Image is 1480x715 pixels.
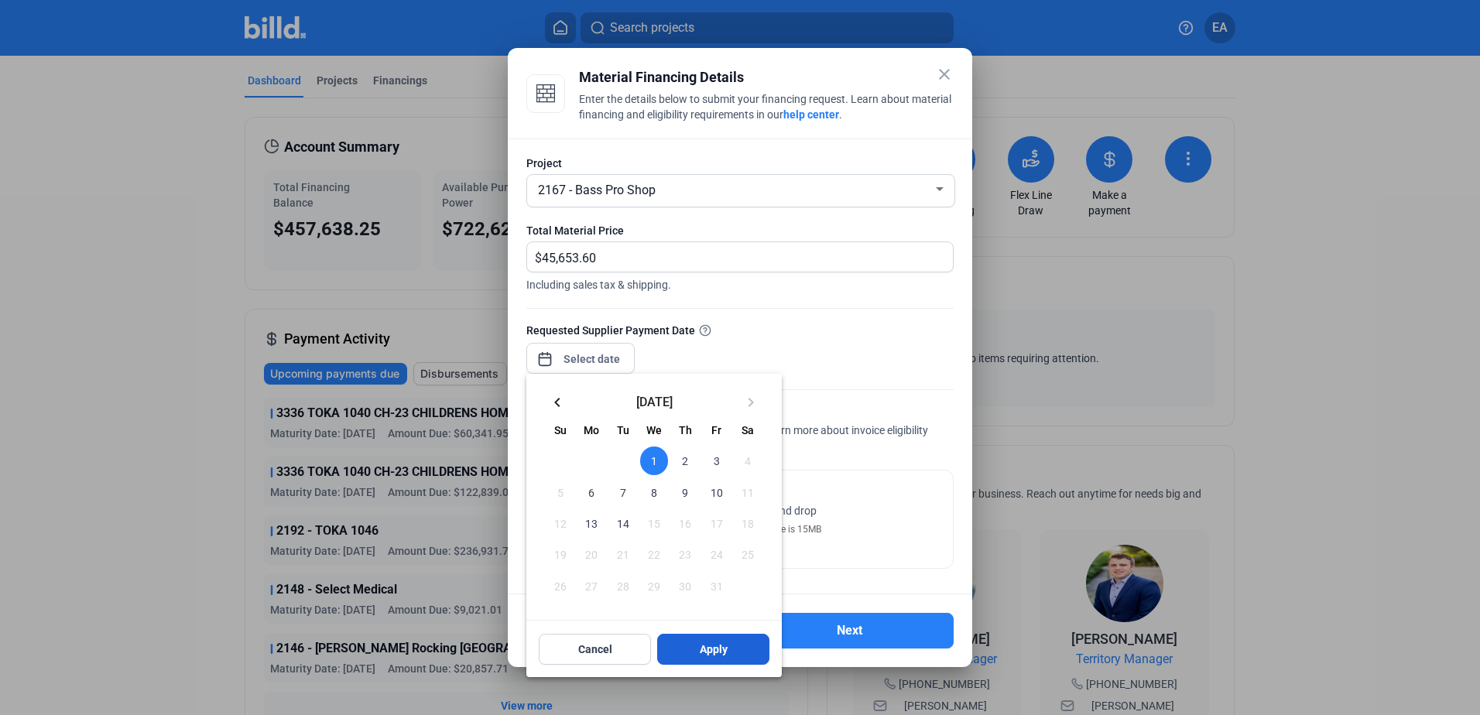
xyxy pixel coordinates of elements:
[732,508,763,539] button: October 18, 2025
[742,393,760,412] mat-icon: keyboard_arrow_right
[670,508,701,539] button: October 16, 2025
[573,395,735,407] span: [DATE]
[732,539,763,570] button: October 25, 2025
[608,477,639,508] button: October 7, 2025
[702,509,730,537] span: 17
[700,641,728,657] span: Apply
[701,508,731,539] button: October 17, 2025
[671,478,699,506] span: 9
[640,509,668,537] span: 15
[554,424,567,436] span: Su
[702,540,730,568] span: 24
[577,509,605,537] span: 13
[576,570,607,600] button: October 27, 2025
[646,424,662,436] span: We
[671,540,699,568] span: 23
[608,570,639,600] button: October 28, 2025
[734,446,762,474] span: 4
[670,445,701,476] button: October 2, 2025
[701,477,731,508] button: October 10, 2025
[546,571,574,599] span: 26
[545,445,639,476] td: OCT
[639,445,670,476] button: October 1, 2025
[640,446,668,474] span: 1
[577,478,605,506] span: 6
[584,424,599,436] span: Mo
[734,540,762,568] span: 25
[609,478,637,506] span: 7
[732,445,763,476] button: October 4, 2025
[609,571,637,599] span: 28
[701,570,731,600] button: October 31, 2025
[670,539,701,570] button: October 23, 2025
[702,571,730,599] span: 31
[576,477,607,508] button: October 6, 2025
[639,477,670,508] button: October 8, 2025
[671,571,699,599] span: 30
[639,539,670,570] button: October 22, 2025
[657,634,769,665] button: Apply
[639,570,670,600] button: October 29, 2025
[639,508,670,539] button: October 15, 2025
[671,509,699,537] span: 16
[734,509,762,537] span: 18
[577,571,605,599] span: 27
[578,641,612,657] span: Cancel
[577,540,605,568] span: 20
[545,570,576,600] button: October 26, 2025
[539,634,651,665] button: Cancel
[640,571,668,599] span: 29
[670,570,701,600] button: October 30, 2025
[576,508,607,539] button: October 13, 2025
[701,539,731,570] button: October 24, 2025
[742,424,754,436] span: Sa
[732,477,763,508] button: October 11, 2025
[546,540,574,568] span: 19
[545,477,576,508] button: October 5, 2025
[617,424,629,436] span: Tu
[548,393,567,412] mat-icon: keyboard_arrow_left
[608,539,639,570] button: October 21, 2025
[734,478,762,506] span: 11
[711,424,721,436] span: Fr
[702,478,730,506] span: 10
[545,539,576,570] button: October 19, 2025
[546,478,574,506] span: 5
[609,540,637,568] span: 21
[640,540,668,568] span: 22
[702,446,730,474] span: 3
[640,478,668,506] span: 8
[546,509,574,537] span: 12
[576,539,607,570] button: October 20, 2025
[679,424,692,436] span: Th
[671,446,699,474] span: 2
[701,445,731,476] button: October 3, 2025
[609,509,637,537] span: 14
[670,477,701,508] button: October 9, 2025
[545,508,576,539] button: October 12, 2025
[608,508,639,539] button: October 14, 2025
